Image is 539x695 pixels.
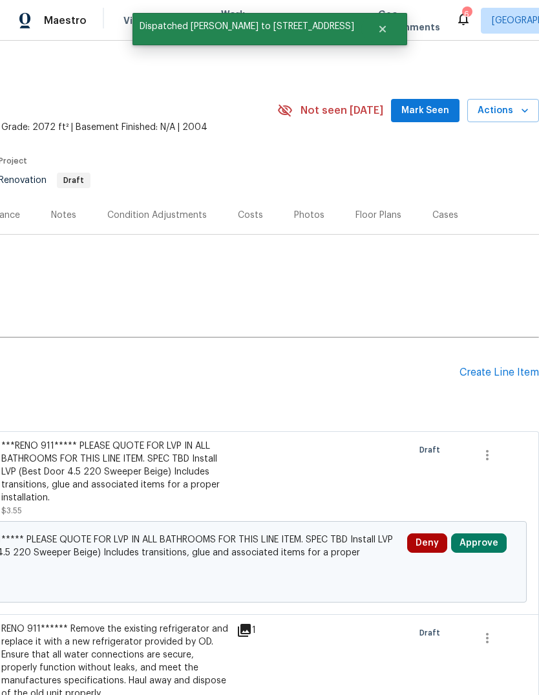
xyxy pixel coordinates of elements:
span: Draft [419,444,445,456]
span: Not seen [DATE] [301,104,383,117]
span: Actions [478,103,529,119]
span: $3.55 [1,507,22,515]
span: Draft [419,626,445,639]
div: ***RENO 911***** PLEASE QUOTE FOR LVP IN ALL BATHROOMS FOR THIS LINE ITEM. SPEC TBD Install LVP (... [1,440,229,504]
span: Work Orders [221,8,254,34]
div: Notes [51,209,76,222]
div: 6 [462,8,471,21]
button: Actions [467,99,539,123]
div: Condition Adjustments [107,209,207,222]
div: Cases [432,209,458,222]
span: Dispatched [PERSON_NAME] to [STREET_ADDRESS] [132,13,361,40]
span: Visits [123,14,150,27]
button: Mark Seen [391,99,460,123]
button: Approve [451,533,507,553]
span: Maestro [44,14,87,27]
div: 1 [237,623,288,638]
div: Create Line Item [460,367,539,379]
div: Costs [238,209,263,222]
span: Mark Seen [401,103,449,119]
button: Close [361,16,404,42]
div: Floor Plans [355,209,401,222]
span: Draft [58,176,89,184]
div: Photos [294,209,324,222]
button: Deny [407,533,447,553]
span: Geo Assignments [378,8,440,34]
